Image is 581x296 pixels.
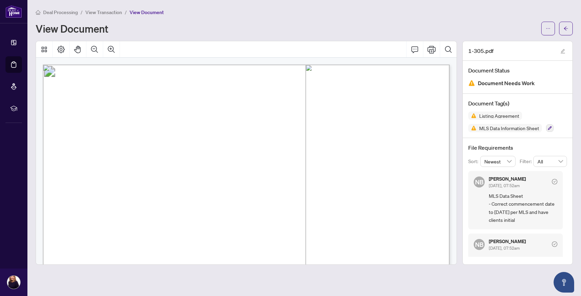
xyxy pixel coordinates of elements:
h4: File Requirements [468,144,567,152]
span: home [36,10,40,15]
h1: View Document [36,23,108,34]
h5: [PERSON_NAME] [489,177,526,181]
h4: Document Tag(s) [468,99,567,107]
h4: Document Status [468,66,567,75]
span: Deal Processing [43,9,78,15]
span: Newest [484,156,512,167]
img: Document Status [468,80,475,87]
img: logo [5,5,22,18]
span: Listing Agreement [476,113,522,118]
span: edit [560,49,565,54]
p: Filter: [520,158,533,165]
span: ellipsis [546,26,550,31]
span: NB [475,177,484,187]
span: All [537,156,563,167]
img: Status Icon [468,112,476,120]
img: Status Icon [468,124,476,132]
span: MLS Data Information Sheet [476,126,542,130]
span: NB [475,240,484,249]
span: MLS Data Sheet - Correct commencement date to [DATE] per MLS and have clients initial [489,192,557,224]
li: / [125,8,127,16]
span: View Transaction [85,9,122,15]
span: check-circle [552,179,557,184]
li: / [81,8,83,16]
span: [DATE], 07:52am [489,183,520,188]
h5: [PERSON_NAME] [489,239,526,244]
img: Profile Icon [7,276,20,289]
span: Document Needs Work [478,79,535,88]
span: arrow-left [564,26,568,31]
span: check-circle [552,241,557,247]
span: Listing Agreement - Correct commencement date to [DATE] per MLS and have clients initial [489,254,557,287]
p: Sort: [468,158,480,165]
span: 1-305.pdf [468,47,494,55]
span: [DATE], 07:52am [489,246,520,251]
span: View Document [130,9,164,15]
button: Open asap [554,272,574,293]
